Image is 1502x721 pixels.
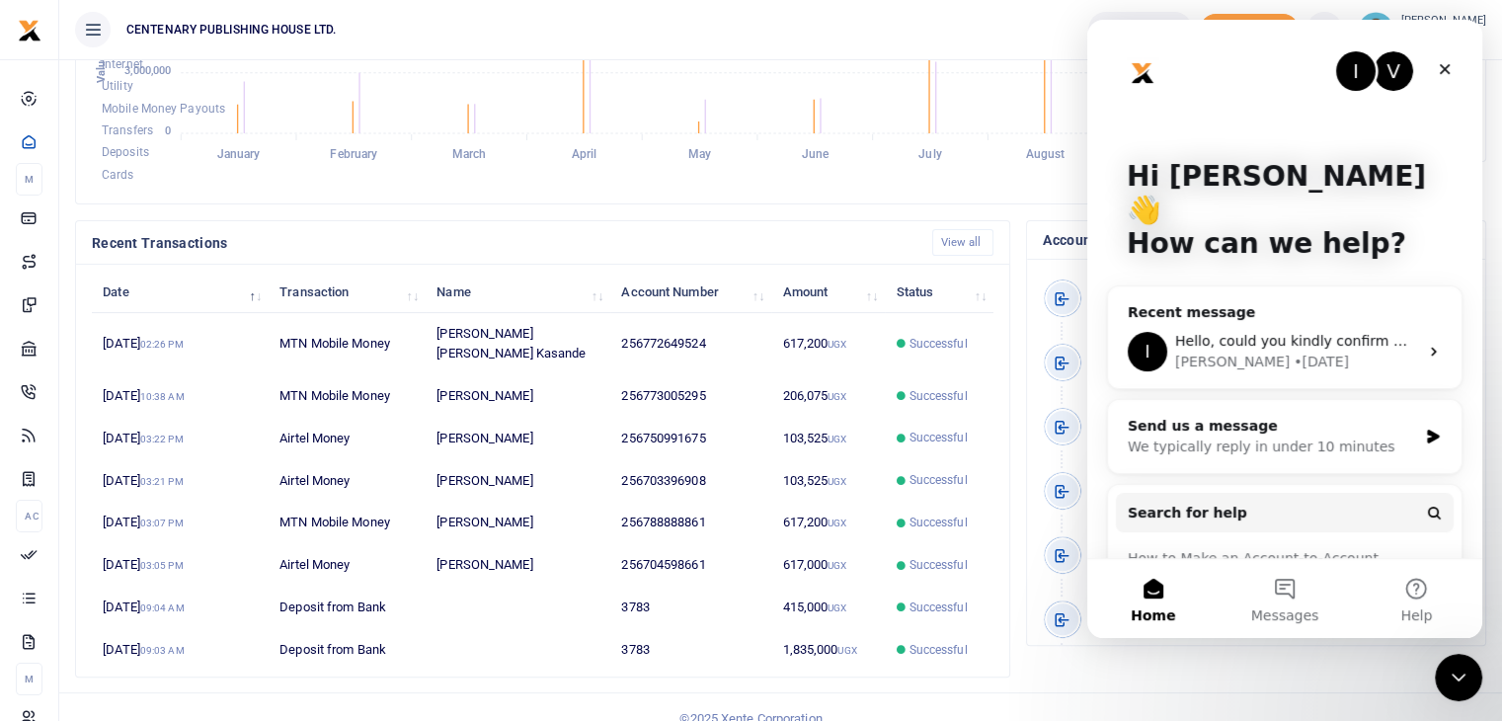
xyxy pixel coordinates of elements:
[20,379,375,454] div: Send us a messageWe typically reply in under 10 minutes
[131,539,263,618] button: Messages
[40,417,330,438] div: We typically reply in under 10 minutes
[610,375,771,418] td: 256773005295
[885,271,993,313] th: Status: activate to sort column ascending
[1200,14,1299,46] li: Toup your wallet
[269,271,426,313] th: Transaction: activate to sort column ascending
[102,80,133,94] span: Utility
[29,473,366,513] button: Search for help
[313,589,345,602] span: Help
[140,391,185,402] small: 10:38 AM
[164,589,232,602] span: Messages
[269,459,426,502] td: Airtel Money
[426,417,610,459] td: [PERSON_NAME]
[40,396,330,417] div: Send us a message
[269,313,426,374] td: MTN Mobile Money
[206,332,262,353] div: • [DATE]
[92,629,269,671] td: [DATE]
[1200,14,1299,46] span: Add money
[771,271,885,313] th: Amount: activate to sort column ascending
[102,168,134,182] span: Cards
[16,663,42,695] li: M
[269,629,426,671] td: Deposit from Bank
[1435,654,1482,701] iframe: Intercom live chat
[29,521,366,578] div: How to Make an Account-to-Account Transfer on Xente
[102,102,225,116] span: Mobile Money Payouts
[18,22,41,37] a: logo-small logo-large logo-large
[828,518,846,528] small: UGX
[918,147,941,161] tspan: July
[165,125,171,138] tspan: 0
[932,229,994,256] a: View all
[771,313,885,374] td: 617,200
[610,313,771,374] td: 256772649524
[92,587,269,629] td: [DATE]
[426,459,610,502] td: [PERSON_NAME]
[92,375,269,418] td: [DATE]
[92,502,269,544] td: [DATE]
[330,147,377,161] tspan: February
[16,500,42,532] li: Ac
[610,502,771,544] td: 256788888861
[43,589,88,602] span: Home
[88,313,620,329] span: Hello, could you kindly confirm whether the funds refelected on the account.
[92,459,269,502] td: [DATE]
[140,476,184,487] small: 03:21 PM
[909,556,968,574] span: Successful
[426,313,610,374] td: [PERSON_NAME] [PERSON_NAME] Kasande
[1043,229,1469,251] h4: Account Activity
[124,64,171,77] tspan: 3,000,000
[909,429,968,446] span: Successful
[771,629,885,671] td: 1,835,000
[426,544,610,587] td: [PERSON_NAME]
[828,476,846,487] small: UGX
[909,641,968,659] span: Successful
[1080,12,1200,47] li: Wallet ballance
[610,417,771,459] td: 256750991675
[426,271,610,313] th: Name: activate to sort column ascending
[610,587,771,629] td: 3783
[771,544,885,587] td: 617,000
[610,459,771,502] td: 256703396908
[140,518,184,528] small: 03:07 PM
[801,147,829,161] tspan: June
[269,417,426,459] td: Airtel Money
[828,339,846,350] small: UGX
[828,391,846,402] small: UGX
[1401,13,1486,30] small: [PERSON_NAME]
[40,483,160,504] span: Search for help
[92,544,269,587] td: [DATE]
[92,313,269,374] td: [DATE]
[909,599,968,616] span: Successful
[92,271,269,313] th: Date: activate to sort column descending
[452,147,487,161] tspan: March
[610,629,771,671] td: 3783
[340,32,375,67] div: Close
[828,560,846,571] small: UGX
[610,544,771,587] td: 256704598661
[426,502,610,544] td: [PERSON_NAME]
[269,544,426,587] td: Airtel Money
[40,528,331,570] div: How to Make an Account-to-Account Transfer on Xente
[102,146,149,160] span: Deposits
[771,417,885,459] td: 103,525
[1088,12,1192,47] a: UGX 645,129
[771,587,885,629] td: 415,000
[909,471,968,489] span: Successful
[771,375,885,418] td: 206,075
[909,387,968,405] span: Successful
[1026,147,1066,161] tspan: August
[269,502,426,544] td: MTN Mobile Money
[269,375,426,418] td: MTN Mobile Money
[688,147,711,161] tspan: May
[102,57,143,71] span: Internet
[92,232,916,254] h4: Recent Transactions
[88,332,202,353] div: [PERSON_NAME]
[1087,20,1482,638] iframe: Intercom live chat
